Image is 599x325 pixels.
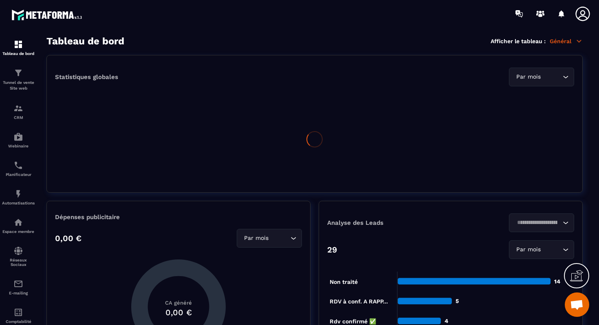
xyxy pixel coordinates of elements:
[13,189,23,199] img: automations
[565,292,589,317] div: Ouvrir le chat
[330,298,388,305] tspan: RDV à conf. A RAPP...
[514,245,542,254] span: Par mois
[2,51,35,56] p: Tableau de bord
[509,240,574,259] div: Search for option
[330,318,377,325] tspan: Rdv confirmé ✅
[327,245,337,255] p: 29
[514,72,542,81] span: Par mois
[13,68,23,78] img: formation
[242,234,270,243] span: Par mois
[13,160,23,170] img: scheduler
[13,217,23,227] img: automations
[550,37,583,45] p: Général
[13,103,23,113] img: formation
[13,40,23,49] img: formation
[2,62,35,97] a: formationformationTunnel de vente Site web
[13,132,23,142] img: automations
[2,126,35,154] a: automationsautomationsWebinaire
[2,240,35,273] a: social-networksocial-networkRéseaux Sociaux
[2,97,35,126] a: formationformationCRM
[542,72,561,81] input: Search for option
[55,233,81,243] p: 0,00 €
[509,213,574,232] div: Search for option
[11,7,85,22] img: logo
[2,229,35,234] p: Espace membre
[542,245,561,254] input: Search for option
[46,35,124,47] h3: Tableau de bord
[13,307,23,317] img: accountant
[270,234,288,243] input: Search for option
[2,201,35,205] p: Automatisations
[2,319,35,324] p: Comptabilité
[491,38,546,44] p: Afficher le tableau :
[237,229,302,248] div: Search for option
[2,172,35,177] p: Planificateur
[13,246,23,256] img: social-network
[2,258,35,267] p: Réseaux Sociaux
[514,218,561,227] input: Search for option
[55,213,302,221] p: Dépenses publicitaire
[2,33,35,62] a: formationformationTableau de bord
[55,73,118,81] p: Statistiques globales
[2,273,35,301] a: emailemailE-mailing
[2,211,35,240] a: automationsautomationsEspace membre
[327,219,451,226] p: Analyse des Leads
[2,291,35,295] p: E-mailing
[13,279,23,289] img: email
[2,144,35,148] p: Webinaire
[2,154,35,183] a: schedulerschedulerPlanificateur
[2,183,35,211] a: automationsautomationsAutomatisations
[2,115,35,120] p: CRM
[509,68,574,86] div: Search for option
[2,80,35,91] p: Tunnel de vente Site web
[330,279,358,285] tspan: Non traité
